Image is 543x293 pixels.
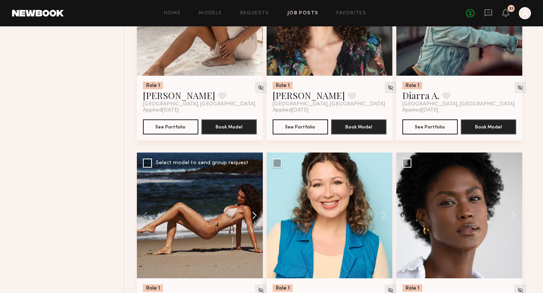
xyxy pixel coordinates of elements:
div: Applied [DATE] [143,107,257,113]
img: Unhide Model [258,84,264,91]
a: Requests [240,11,269,16]
button: See Portfolio [143,119,198,134]
span: [GEOGRAPHIC_DATA], [GEOGRAPHIC_DATA] [402,101,515,107]
a: Book Model [201,123,257,130]
span: [GEOGRAPHIC_DATA], [GEOGRAPHIC_DATA] [143,101,255,107]
img: Unhide Model [517,84,523,91]
button: Book Model [461,119,516,134]
a: Job Posts [287,11,319,16]
div: Select model to send group request [156,160,248,166]
a: Home [164,11,181,16]
a: [PERSON_NAME] [273,89,345,101]
a: Book Model [331,123,387,130]
a: Models [199,11,222,16]
div: Applied [DATE] [402,107,516,113]
a: A [519,7,531,19]
div: Applied [DATE] [273,107,387,113]
a: Favorites [336,11,366,16]
div: 21 [509,7,514,11]
span: [GEOGRAPHIC_DATA], [GEOGRAPHIC_DATA] [273,101,385,107]
div: Role 1 [273,284,293,292]
div: Role 1 [402,82,422,89]
div: Role 1 [143,82,163,89]
div: Role 1 [402,284,422,292]
div: Role 1 [143,284,163,292]
button: Book Model [331,119,387,134]
img: Unhide Model [387,84,394,91]
button: See Portfolio [402,119,458,134]
a: Diarra A. [402,89,439,101]
button: Book Model [201,119,257,134]
button: See Portfolio [273,119,328,134]
a: [PERSON_NAME] [143,89,215,101]
a: Book Model [461,123,516,130]
div: Role 1 [273,82,293,89]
